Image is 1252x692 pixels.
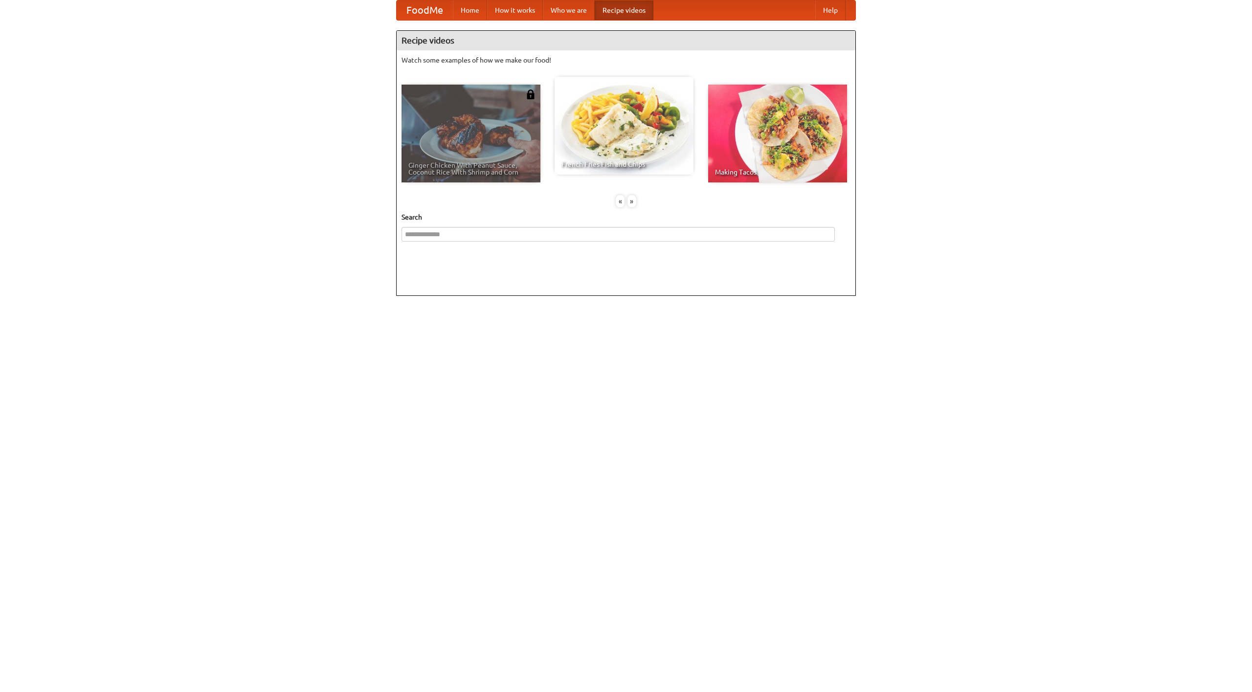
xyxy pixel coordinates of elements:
a: French Fries Fish and Chips [555,77,693,175]
a: Who we are [543,0,595,20]
a: FoodMe [397,0,453,20]
span: Making Tacos [715,169,840,176]
img: 483408.png [526,89,536,99]
a: Recipe videos [595,0,653,20]
span: French Fries Fish and Chips [561,161,687,168]
h4: Recipe videos [397,31,855,50]
p: Watch some examples of how we make our food! [402,55,850,65]
div: » [627,195,636,207]
a: Help [815,0,846,20]
a: Home [453,0,487,20]
a: How it works [487,0,543,20]
div: « [616,195,625,207]
h5: Search [402,212,850,222]
a: Making Tacos [708,85,847,182]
